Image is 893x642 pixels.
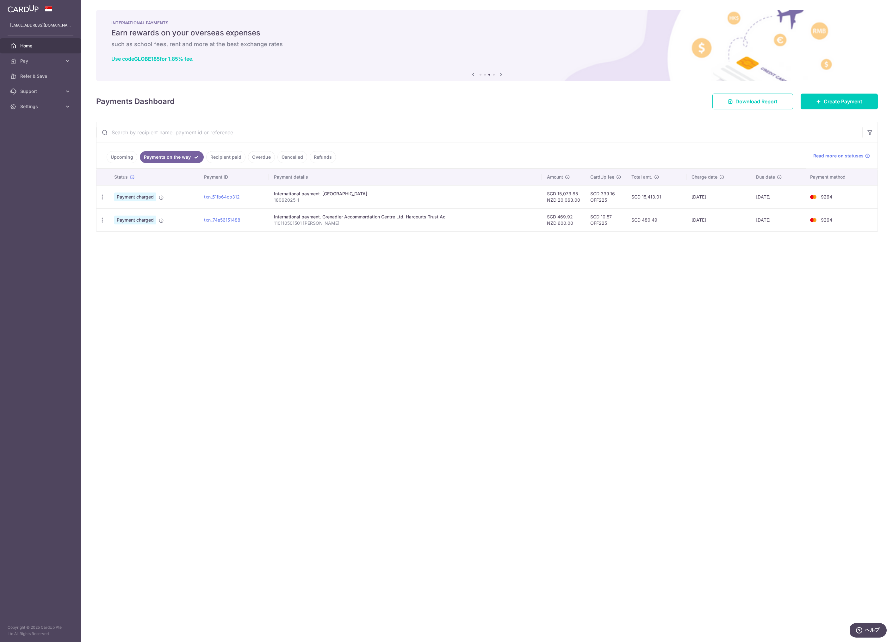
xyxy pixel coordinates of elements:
input: Search by recipient name, payment id or reference [96,122,862,143]
span: Create Payment [824,98,862,105]
span: CardUp fee [590,174,614,180]
a: Payments on the way [140,151,204,163]
td: [DATE] [751,208,805,231]
a: Refunds [310,151,336,163]
a: txn_74e56151488 [204,217,240,223]
a: Use codeGLOBE185for 1.85% fee. [111,56,194,62]
td: SGD 15,413.01 [626,185,686,208]
span: 9264 [821,194,832,199]
td: SGD 469.92 NZD 600.00 [542,208,585,231]
a: Recipient paid [206,151,245,163]
h4: Payments Dashboard [96,96,175,107]
img: International Payment Banner [96,10,878,81]
div: International payment. [GEOGRAPHIC_DATA] [274,191,537,197]
span: Home [20,43,62,49]
img: Bank Card [807,216,820,224]
span: Read more on statuses [813,153,864,159]
h5: Earn rewards on your overseas expenses [111,28,863,38]
span: Total amt. [631,174,652,180]
p: 110110501501 [PERSON_NAME] [274,220,537,226]
iframe: ウィジェットを開いて詳しい情報を確認できます [850,623,887,639]
span: Payment charged [114,216,156,224]
span: Pay [20,58,62,64]
th: Payment ID [199,169,269,185]
a: Cancelled [277,151,307,163]
div: International payment. Grenadier Accommordation Centre Ltd, Harcourts Trust Ac [274,214,537,220]
th: Payment details [269,169,542,185]
a: Create Payment [801,94,878,109]
span: Support [20,88,62,95]
a: txn_51fb64cb312 [204,194,240,199]
p: INTERNATIONAL PAYMENTS [111,20,863,25]
td: [DATE] [686,208,751,231]
span: Amount [547,174,563,180]
td: SGD 10.57 OFF225 [585,208,626,231]
h6: such as school fees, rent and more at the best exchange rates [111,40,863,48]
span: Refer & Save [20,73,62,79]
span: Settings [20,103,62,110]
a: Upcoming [107,151,137,163]
td: SGD 480.49 [626,208,686,231]
b: GLOBE185 [134,56,160,62]
p: [EMAIL_ADDRESS][DOMAIN_NAME] [10,22,71,28]
a: Download Report [712,94,793,109]
td: [DATE] [751,185,805,208]
span: 9264 [821,217,832,223]
td: SGD 339.16 OFF225 [585,185,626,208]
a: Read more on statuses [813,153,870,159]
th: Payment method [805,169,877,185]
img: CardUp [8,5,39,13]
span: Status [114,174,128,180]
td: SGD 15,073.85 NZD 20,063.00 [542,185,585,208]
td: [DATE] [686,185,751,208]
span: Charge date [691,174,717,180]
span: Due date [756,174,775,180]
a: Overdue [248,151,275,163]
img: Bank Card [807,193,820,201]
span: Payment charged [114,193,156,201]
span: Download Report [735,98,778,105]
p: 18062025-1 [274,197,537,203]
